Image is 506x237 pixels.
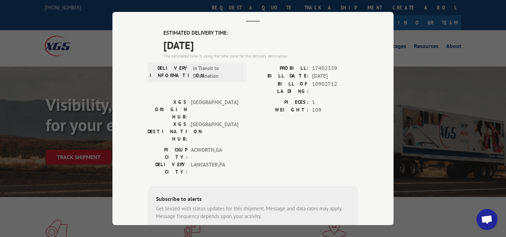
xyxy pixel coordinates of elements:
[163,53,358,59] div: The estimated time is using the time zone for the delivery destination.
[312,106,358,114] span: 109
[150,64,189,80] label: DELIVERY INFORMATION:
[163,37,358,53] span: [DATE]
[191,161,238,175] span: LANCASTER , PA
[253,98,309,106] label: PIECES:
[253,106,309,114] label: WEIGHT:
[476,209,498,230] div: Open chat
[253,80,309,95] label: BILL OF LADING:
[191,120,238,142] span: [GEOGRAPHIC_DATA]
[156,194,350,204] div: Subscribe to alerts
[253,72,309,80] label: BILL DATE:
[312,80,358,95] span: 10902712
[312,64,358,72] span: 17402339
[148,120,187,142] label: XGS DESTINATION HUB:
[253,64,309,72] label: PROBILL:
[191,146,238,161] span: ACWORTH , GA
[191,98,238,120] span: [GEOGRAPHIC_DATA]
[193,64,240,80] span: In Transit to Destination
[148,161,187,175] label: DELIVERY CITY:
[312,98,358,106] span: 1
[148,98,187,120] label: XGS ORIGIN HUB:
[148,146,187,161] label: PICKUP CITY:
[156,204,350,220] div: Get texted with status updates for this shipment. Message and data rates may apply. Message frequ...
[163,29,358,37] label: ESTIMATED DELIVERY TIME:
[312,72,358,80] span: [DATE]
